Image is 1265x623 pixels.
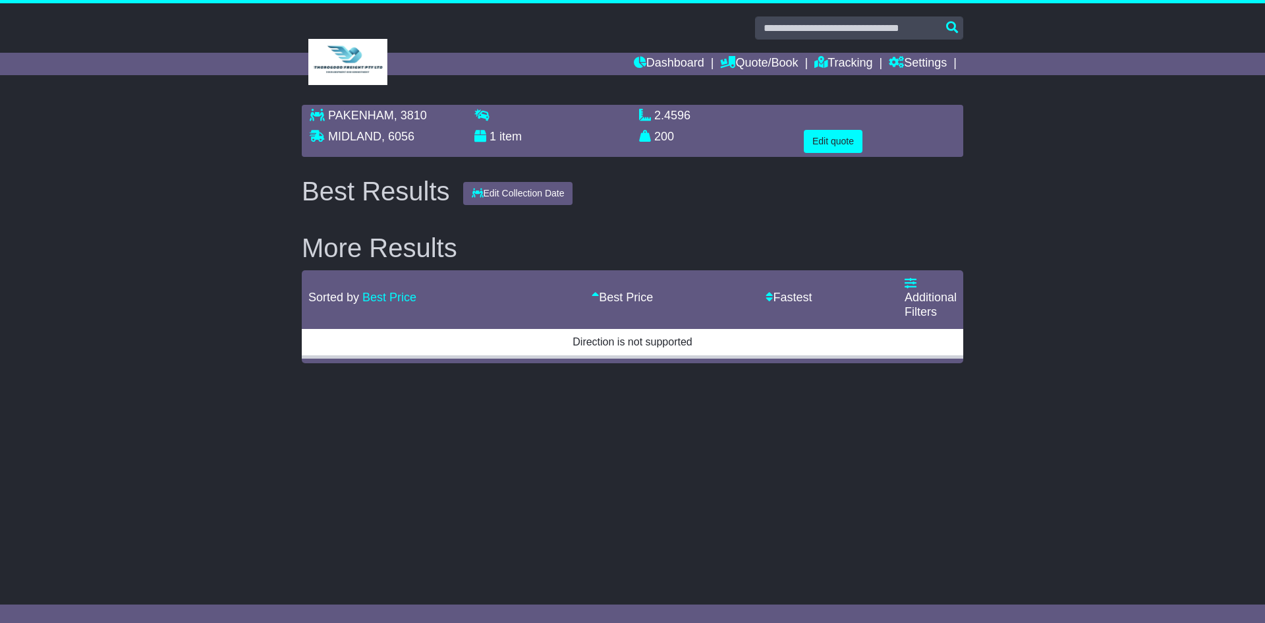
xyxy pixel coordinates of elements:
span: PAKENHAM [328,109,394,122]
button: Edit quote [804,130,862,153]
span: item [499,130,522,143]
a: Dashboard [634,53,704,75]
a: Fastest [766,291,812,304]
a: Additional Filters [905,277,957,318]
span: Sorted by [308,291,359,304]
a: Best Price [592,291,653,304]
a: Quote/Book [720,53,798,75]
span: , 3810 [394,109,427,122]
span: , 6056 [381,130,414,143]
span: 2.4596 [654,109,690,122]
button: Edit Collection Date [463,182,573,205]
h2: More Results [302,233,963,262]
div: Best Results [295,177,457,206]
span: MIDLAND [328,130,381,143]
td: Direction is not supported [302,328,963,357]
a: Best Price [362,291,416,304]
a: Settings [889,53,947,75]
a: Tracking [814,53,872,75]
span: 200 [654,130,674,143]
span: 1 [490,130,496,143]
